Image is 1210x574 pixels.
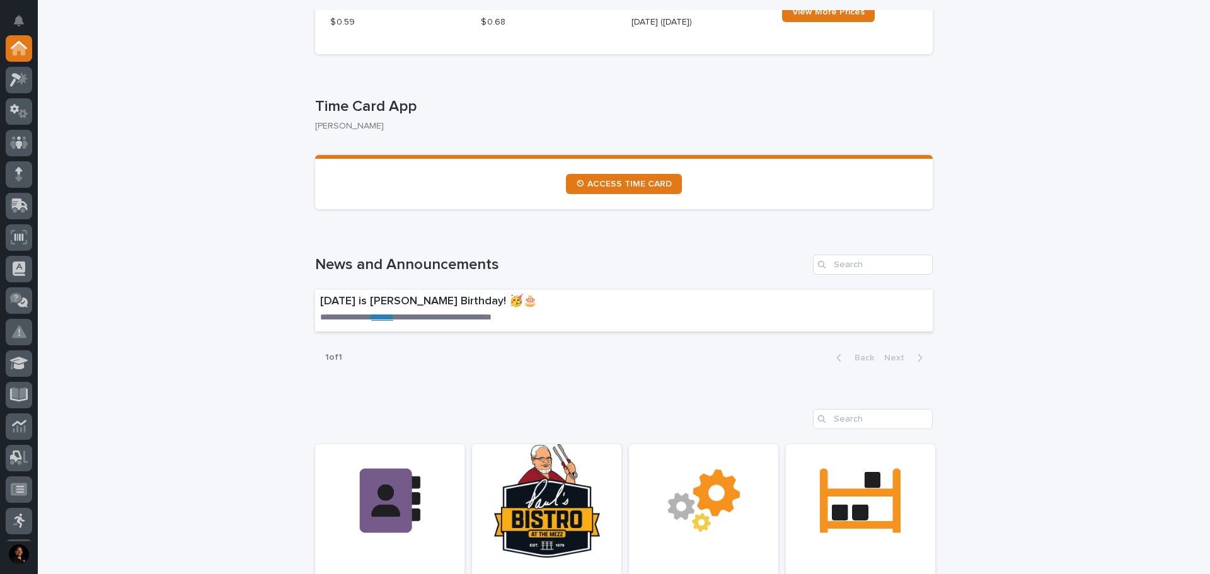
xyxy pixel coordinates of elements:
span: View More Prices [792,8,865,16]
a: ⏲ ACCESS TIME CARD [566,174,682,194]
span: ⏲ ACCESS TIME CARD [576,180,672,188]
h1: News and Announcements [315,256,808,274]
div: Notifications [16,15,32,35]
p: 1 of 1 [315,342,352,373]
p: $ 0.59 [330,16,466,29]
p: Time Card App [315,98,928,116]
button: users-avatar [6,541,32,568]
button: Back [826,352,879,364]
span: Next [884,353,912,362]
p: [DATE] ([DATE]) [631,16,767,29]
p: $ 0.68 [481,16,616,29]
span: Back [847,353,874,362]
p: [DATE] is [PERSON_NAME] Birthday! 🥳🎂 [320,295,743,309]
button: Notifications [6,8,32,34]
input: Search [813,409,933,429]
a: View More Prices [782,2,875,22]
p: [PERSON_NAME] [315,121,923,132]
button: Next [879,352,933,364]
input: Search [813,255,933,275]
